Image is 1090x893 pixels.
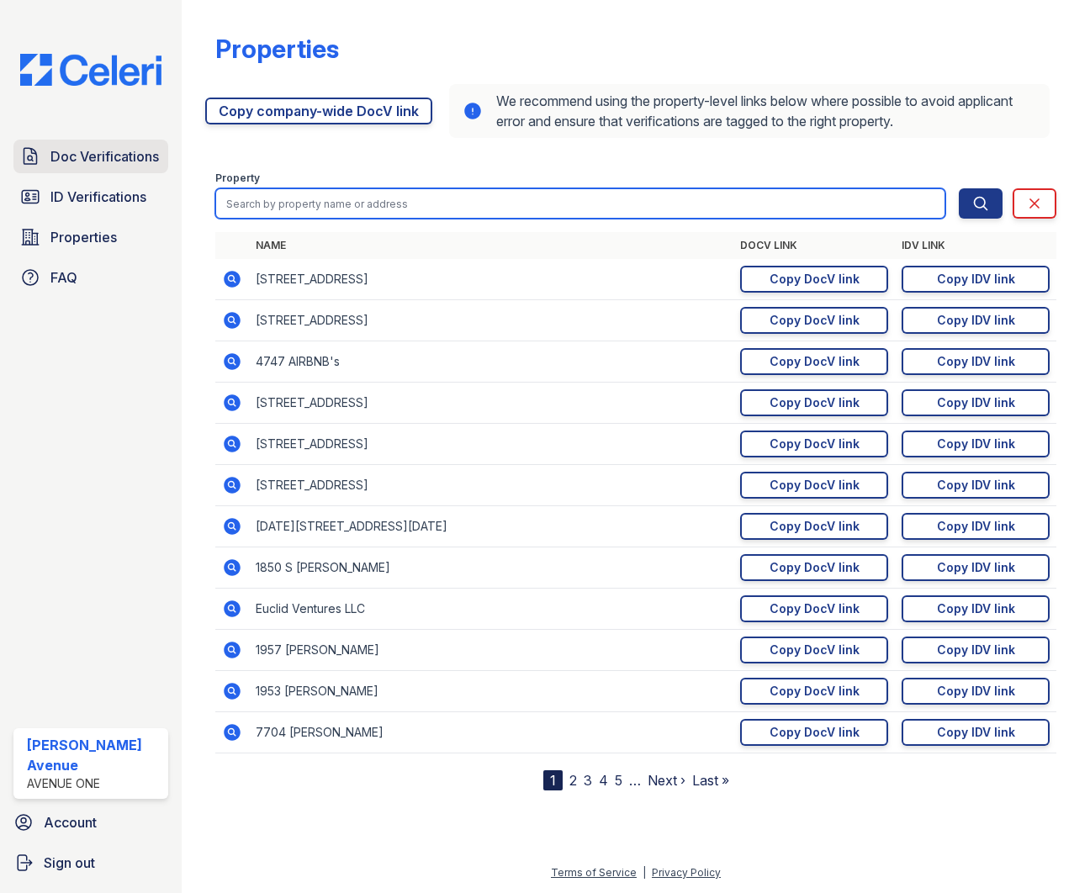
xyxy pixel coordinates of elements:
[770,436,860,452] div: Copy DocV link
[50,227,117,247] span: Properties
[902,389,1050,416] a: Copy IDV link
[937,436,1015,452] div: Copy IDV link
[937,683,1015,700] div: Copy IDV link
[13,261,168,294] a: FAQ
[902,719,1050,746] a: Copy IDV link
[50,267,77,288] span: FAQ
[44,812,97,832] span: Account
[249,589,733,630] td: Euclid Ventures LLC
[770,559,860,576] div: Copy DocV link
[249,465,733,506] td: [STREET_ADDRESS]
[770,518,860,535] div: Copy DocV link
[569,772,577,789] a: 2
[615,772,622,789] a: 5
[584,772,592,789] a: 3
[205,98,432,124] a: Copy company-wide DocV link
[740,637,888,663] a: Copy DocV link
[937,271,1015,288] div: Copy IDV link
[648,772,685,789] a: Next ›
[902,431,1050,457] a: Copy IDV link
[652,866,721,879] a: Privacy Policy
[13,140,168,173] a: Doc Verifications
[895,232,1056,259] th: IDV Link
[740,266,888,293] a: Copy DocV link
[740,719,888,746] a: Copy DocV link
[249,259,733,300] td: [STREET_ADDRESS]
[937,353,1015,370] div: Copy IDV link
[249,232,733,259] th: Name
[249,506,733,547] td: [DATE][STREET_ADDRESS][DATE]
[692,772,729,789] a: Last »
[740,348,888,375] a: Copy DocV link
[249,424,733,465] td: [STREET_ADDRESS]
[27,775,161,792] div: Avenue One
[902,472,1050,499] a: Copy IDV link
[543,770,563,790] div: 1
[249,547,733,589] td: 1850 S [PERSON_NAME]
[902,678,1050,705] a: Copy IDV link
[733,232,895,259] th: DocV Link
[937,394,1015,411] div: Copy IDV link
[249,341,733,383] td: 4747 AIRBNB's
[643,866,646,879] div: |
[902,513,1050,540] a: Copy IDV link
[937,724,1015,741] div: Copy IDV link
[740,389,888,416] a: Copy DocV link
[249,383,733,424] td: [STREET_ADDRESS]
[902,637,1050,663] a: Copy IDV link
[449,84,1050,138] div: We recommend using the property-level links below where possible to avoid applicant error and ens...
[937,477,1015,494] div: Copy IDV link
[13,220,168,254] a: Properties
[770,724,860,741] div: Copy DocV link
[249,671,733,712] td: 1953 [PERSON_NAME]
[937,559,1015,576] div: Copy IDV link
[902,307,1050,334] a: Copy IDV link
[215,34,339,64] div: Properties
[902,348,1050,375] a: Copy IDV link
[13,180,168,214] a: ID Verifications
[770,642,860,658] div: Copy DocV link
[629,770,641,790] span: …
[740,431,888,457] a: Copy DocV link
[740,595,888,622] a: Copy DocV link
[44,853,95,873] span: Sign out
[937,642,1015,658] div: Copy IDV link
[740,307,888,334] a: Copy DocV link
[902,554,1050,581] a: Copy IDV link
[551,866,637,879] a: Terms of Service
[902,595,1050,622] a: Copy IDV link
[249,712,733,753] td: 7704 [PERSON_NAME]
[7,54,175,86] img: CE_Logo_Blue-a8612792a0a2168367f1c8372b55b34899dd931a85d93a1a3d3e32e68fde9ad4.png
[7,806,175,839] a: Account
[902,266,1050,293] a: Copy IDV link
[249,630,733,671] td: 1957 [PERSON_NAME]
[599,772,608,789] a: 4
[50,187,146,207] span: ID Verifications
[770,477,860,494] div: Copy DocV link
[740,678,888,705] a: Copy DocV link
[740,472,888,499] a: Copy DocV link
[937,312,1015,329] div: Copy IDV link
[740,513,888,540] a: Copy DocV link
[249,300,733,341] td: [STREET_ADDRESS]
[215,172,260,185] label: Property
[937,600,1015,617] div: Copy IDV link
[50,146,159,166] span: Doc Verifications
[770,271,860,288] div: Copy DocV link
[215,188,945,219] input: Search by property name or address
[770,312,860,329] div: Copy DocV link
[937,518,1015,535] div: Copy IDV link
[770,394,860,411] div: Copy DocV link
[740,554,888,581] a: Copy DocV link
[770,600,860,617] div: Copy DocV link
[27,735,161,775] div: [PERSON_NAME] Avenue
[770,353,860,370] div: Copy DocV link
[770,683,860,700] div: Copy DocV link
[7,846,175,880] a: Sign out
